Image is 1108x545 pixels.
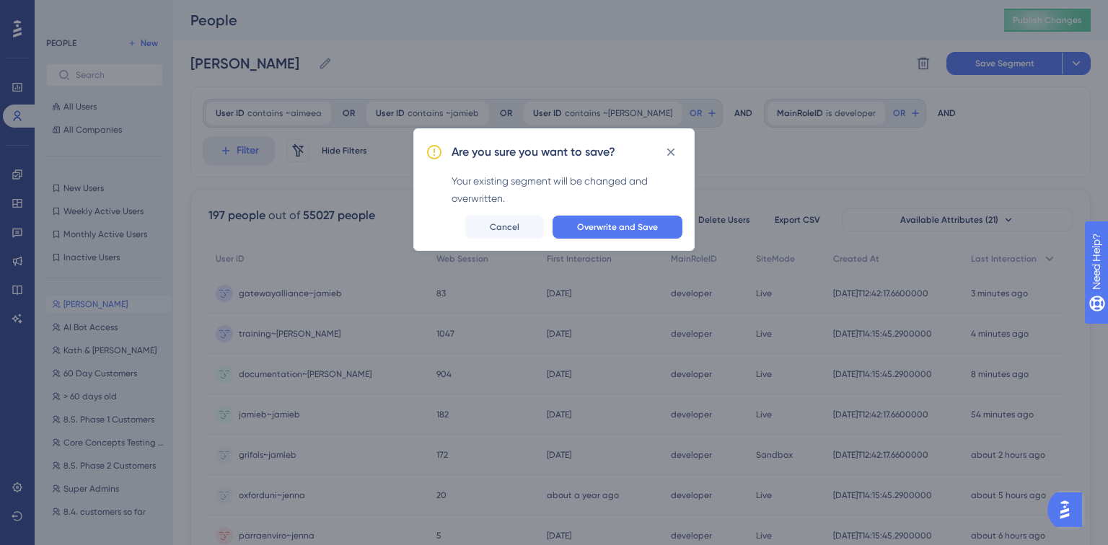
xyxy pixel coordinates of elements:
span: Overwrite and Save [577,221,658,233]
span: Need Help? [34,4,90,21]
div: Your existing segment will be changed and overwritten. [452,172,682,207]
h2: Are you sure you want to save? [452,143,615,161]
iframe: UserGuiding AI Assistant Launcher [1047,488,1091,531]
span: Cancel [490,221,519,233]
